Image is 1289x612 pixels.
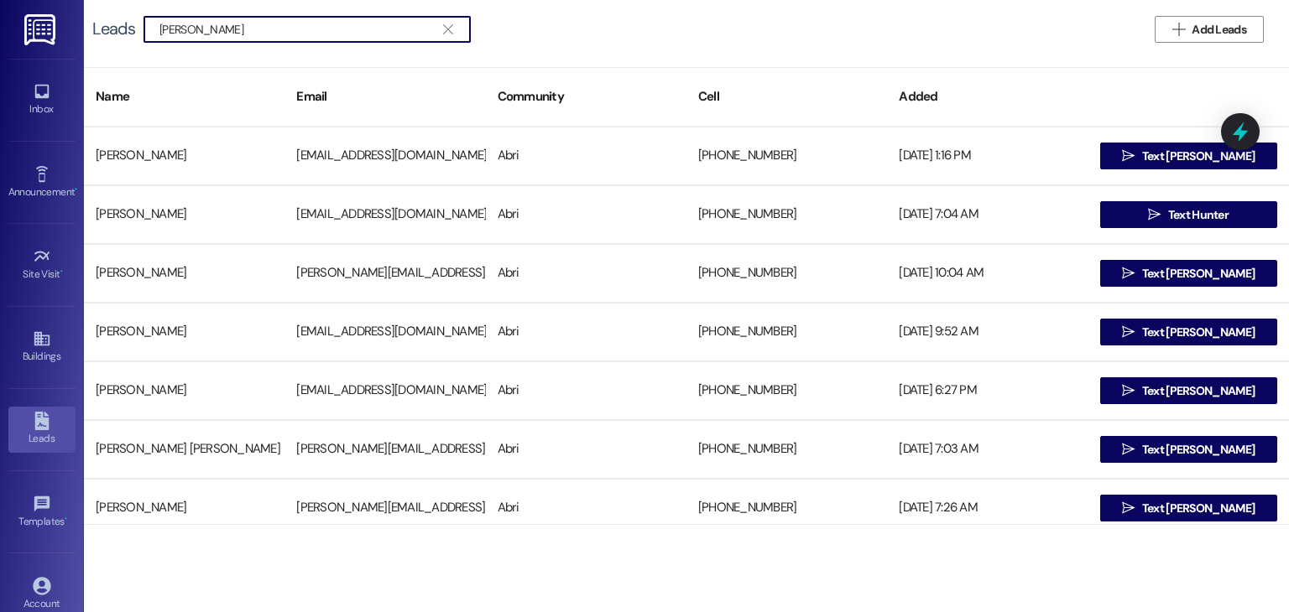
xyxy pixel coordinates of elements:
[686,491,887,525] div: [PHONE_NUMBER]
[686,257,887,290] div: [PHONE_NUMBER]
[1100,260,1277,287] button: Text [PERSON_NAME]
[887,433,1088,466] div: [DATE] 7:03 AM
[443,23,452,36] i: 
[284,257,485,290] div: [PERSON_NAME][EMAIL_ADDRESS][PERSON_NAME][DOMAIN_NAME]
[1122,267,1135,280] i: 
[1100,201,1277,228] button: Text Hunter
[8,324,76,370] a: Buildings
[60,266,63,277] span: •
[84,433,284,466] div: [PERSON_NAME] [PERSON_NAME]
[8,407,76,452] a: Leads
[284,139,485,173] div: [EMAIL_ADDRESS][DOMAIN_NAME]
[1148,208,1161,221] i: 
[92,20,135,38] div: Leads
[1100,495,1277,521] button: Text [PERSON_NAME]
[686,433,887,466] div: [PHONE_NUMBER]
[486,76,686,117] div: Community
[284,433,485,466] div: [PERSON_NAME][EMAIL_ADDRESS][DOMAIN_NAME]
[65,513,67,525] span: •
[8,242,76,288] a: Site Visit •
[75,184,77,195] span: •
[887,315,1088,349] div: [DATE] 9:52 AM
[1142,382,1255,400] span: Text [PERSON_NAME]
[486,198,686,231] div: Abri
[686,315,887,349] div: [PHONE_NUMBER]
[486,433,686,466] div: Abri
[284,374,485,407] div: [EMAIL_ADDRESS][DOMAIN_NAME]
[1100,436,1277,463] button: Text [PERSON_NAME]
[8,490,76,535] a: Templates •
[1122,443,1135,456] i: 
[84,315,284,349] div: [PERSON_NAME]
[84,374,284,407] div: [PERSON_NAME]
[1100,143,1277,169] button: Text [PERSON_NAME]
[486,374,686,407] div: Abri
[84,76,284,117] div: Name
[486,491,686,525] div: Abri
[1122,325,1135,339] i: 
[1142,441,1255,459] span: Text [PERSON_NAME]
[686,139,887,173] div: [PHONE_NUMBER]
[24,14,59,45] img: ResiDesk Logo
[284,76,485,117] div: Email
[486,257,686,290] div: Abri
[686,76,887,117] div: Cell
[887,257,1088,290] div: [DATE] 10:04 AM
[887,139,1088,173] div: [DATE] 1:16 PM
[84,491,284,525] div: [PERSON_NAME]
[1192,21,1246,39] span: Add Leads
[84,198,284,231] div: [PERSON_NAME]
[887,76,1088,117] div: Added
[686,374,887,407] div: [PHONE_NUMBER]
[8,77,76,122] a: Inbox
[486,315,686,349] div: Abri
[887,374,1088,407] div: [DATE] 6:27 PM
[84,139,284,173] div: [PERSON_NAME]
[284,491,485,525] div: [PERSON_NAME][EMAIL_ADDRESS][DOMAIN_NAME]
[1122,149,1135,163] i: 
[1122,501,1135,515] i: 
[1168,206,1229,224] span: Text Hunter
[84,257,284,290] div: [PERSON_NAME]
[1142,148,1255,165] span: Text [PERSON_NAME]
[284,315,485,349] div: [EMAIL_ADDRESS][DOMAIN_NAME]
[686,198,887,231] div: [PHONE_NUMBER]
[887,198,1088,231] div: [DATE] 7:04 AM
[159,18,435,41] input: Search name/email/community (quotes for exact match e.g. "John Smith")
[1100,377,1277,404] button: Text [PERSON_NAME]
[1122,384,1135,397] i: 
[1142,500,1255,517] span: Text [PERSON_NAME]
[284,198,485,231] div: [EMAIL_ADDRESS][DOMAIN_NAME]
[435,17,462,42] button: Clear text
[1155,16,1264,43] button: Add Leads
[486,139,686,173] div: Abri
[887,491,1088,525] div: [DATE] 7:26 AM
[1172,23,1185,36] i: 
[1142,324,1255,341] span: Text [PERSON_NAME]
[1142,265,1255,283] span: Text [PERSON_NAME]
[1100,319,1277,345] button: Text [PERSON_NAME]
